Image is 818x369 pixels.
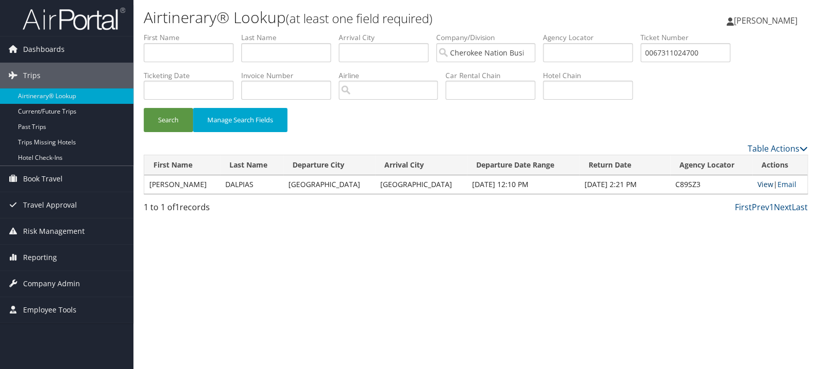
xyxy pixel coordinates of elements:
label: Hotel Chain [543,70,640,81]
span: Travel Approval [23,192,77,218]
td: [PERSON_NAME] [144,175,220,194]
td: DALPIAS [220,175,283,194]
label: Airline [339,70,445,81]
th: Last Name: activate to sort column ascending [220,155,283,175]
span: Employee Tools [23,297,76,323]
span: Risk Management [23,218,85,244]
a: View [757,179,773,189]
label: Arrival City [339,32,436,43]
th: Agency Locator: activate to sort column ascending [670,155,752,175]
th: Departure City: activate to sort column ascending [283,155,375,175]
a: [PERSON_NAME] [727,5,808,36]
span: Reporting [23,245,57,270]
label: Last Name [241,32,339,43]
th: Departure Date Range: activate to sort column ascending [467,155,579,175]
th: Arrival City: activate to sort column ascending [375,155,467,175]
label: Agency Locator [543,32,640,43]
span: Trips [23,63,41,88]
label: Ticket Number [640,32,738,43]
span: Company Admin [23,271,80,297]
small: (at least one field required) [286,10,433,27]
span: Book Travel [23,166,63,192]
h1: Airtinerary® Lookup [144,7,587,28]
a: Last [792,201,808,213]
label: Company/Division [436,32,543,43]
a: Table Actions [748,143,808,154]
td: [GEOGRAPHIC_DATA] [283,175,375,194]
a: Email [777,179,796,189]
div: 1 to 1 of records [144,201,298,218]
label: Car Rental Chain [445,70,543,81]
a: Prev [752,201,769,213]
td: | [752,175,807,194]
button: Search [144,108,193,132]
th: Actions [752,155,807,175]
td: [DATE] 12:10 PM [467,175,579,194]
td: [DATE] 2:21 PM [579,175,670,194]
a: First [735,201,752,213]
a: Next [774,201,792,213]
label: First Name [144,32,241,43]
td: C89SZ3 [670,175,752,194]
span: Dashboards [23,36,65,62]
label: Invoice Number [241,70,339,81]
img: airportal-logo.png [23,7,125,31]
th: First Name: activate to sort column ascending [144,155,220,175]
label: Ticketing Date [144,70,241,81]
td: [GEOGRAPHIC_DATA] [375,175,467,194]
button: Manage Search Fields [193,108,287,132]
span: [PERSON_NAME] [734,15,797,26]
th: Return Date: activate to sort column ascending [579,155,670,175]
a: 1 [769,201,774,213]
span: 1 [175,201,180,213]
